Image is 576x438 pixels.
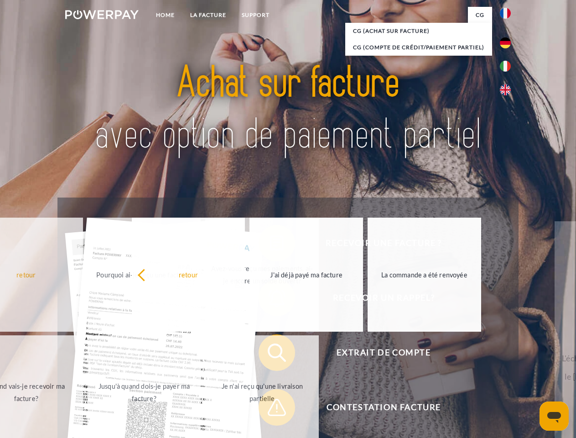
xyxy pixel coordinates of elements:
[93,380,196,405] div: Jusqu'à quand dois-je payer ma facture?
[500,8,511,19] img: fr
[211,380,313,405] div: Je n'ai reçu qu'une livraison partielle
[65,10,139,19] img: logo-powerpay-white.svg
[468,7,492,23] a: CG
[373,268,476,281] div: La commande a été renvoyée
[234,7,277,23] a: Support
[272,334,495,371] span: Extrait de compte
[345,39,492,56] a: CG (Compte de crédit/paiement partiel)
[137,268,240,281] div: retour
[259,389,496,426] button: Contestation Facture
[93,268,196,281] div: Pourquoi ai-je reçu une facture?
[272,389,495,426] span: Contestation Facture
[148,7,182,23] a: Home
[500,37,511,48] img: de
[345,23,492,39] a: CG (achat sur facture)
[87,44,489,175] img: title-powerpay_fr.svg
[500,84,511,95] img: en
[255,268,358,281] div: J'ai déjà payé ma facture
[540,401,569,431] iframe: Bouton de lancement de la fenêtre de messagerie
[259,334,496,371] button: Extrait de compte
[182,7,234,23] a: LA FACTURE
[500,61,511,72] img: it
